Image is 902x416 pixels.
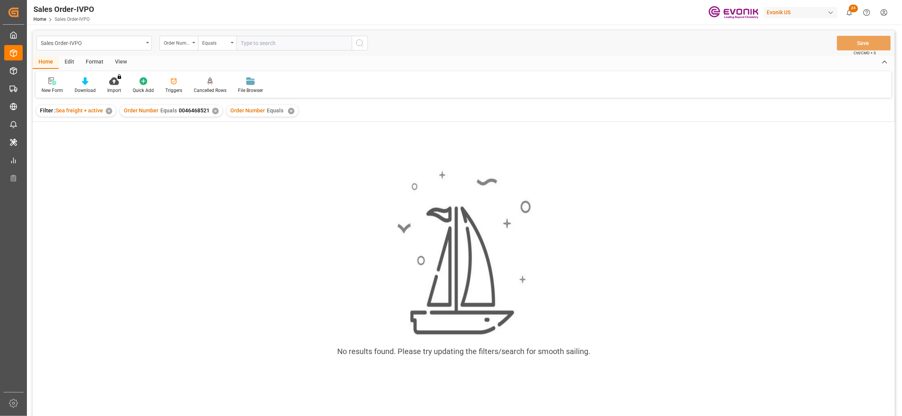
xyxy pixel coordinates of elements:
[41,38,143,47] div: Sales Order-IVPO
[841,4,858,21] button: show 24 new notifications
[238,87,263,94] div: File Browser
[33,17,46,22] a: Home
[337,346,590,357] div: No results found. Please try updating the filters/search for smooth sailing.
[33,56,59,69] div: Home
[194,87,226,94] div: Cancelled Rows
[288,108,295,114] div: ✕
[837,36,891,50] button: Save
[764,7,838,18] div: Evonik US
[160,107,177,114] span: Equals
[56,107,103,114] span: Sea freight + active
[236,36,352,50] input: Type to search
[854,50,876,56] span: Ctrl/CMD + S
[198,36,236,50] button: open menu
[396,170,531,336] img: smooth_sailing.jpeg
[764,5,841,20] button: Evonik US
[124,107,158,114] span: Order Number
[37,36,152,50] button: open menu
[106,108,112,114] div: ✕
[212,108,219,114] div: ✕
[33,3,94,15] div: Sales Order-IVPO
[80,56,109,69] div: Format
[230,107,265,114] span: Order Number
[858,4,875,21] button: Help Center
[179,107,210,114] span: 0046468521
[352,36,368,50] button: search button
[40,107,56,114] span: Filter :
[164,38,190,47] div: Order Number
[75,87,96,94] div: Download
[709,6,759,19] img: Evonik-brand-mark-Deep-Purple-RGB.jpeg_1700498283.jpeg
[42,87,63,94] div: New Form
[849,5,858,12] span: 24
[165,87,182,94] div: Triggers
[202,38,228,47] div: Equals
[109,56,133,69] div: View
[133,87,154,94] div: Quick Add
[267,107,283,114] span: Equals
[59,56,80,69] div: Edit
[160,36,198,50] button: open menu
